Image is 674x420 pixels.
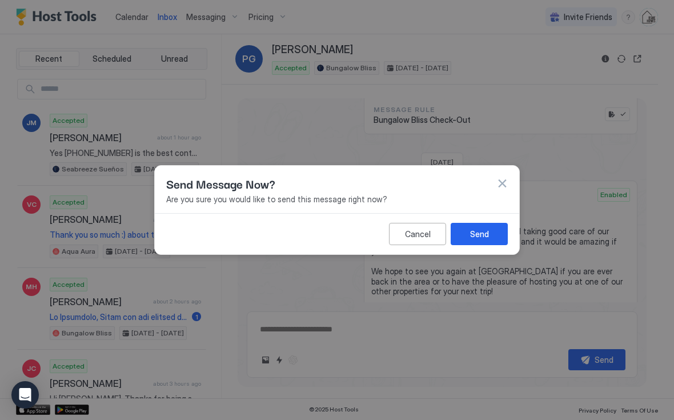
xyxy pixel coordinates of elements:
[389,223,446,245] button: Cancel
[166,194,508,205] span: Are you sure you would like to send this message right now?
[470,228,489,240] div: Send
[405,228,431,240] div: Cancel
[451,223,508,245] button: Send
[11,381,39,409] div: Open Intercom Messenger
[166,175,275,192] span: Send Message Now?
